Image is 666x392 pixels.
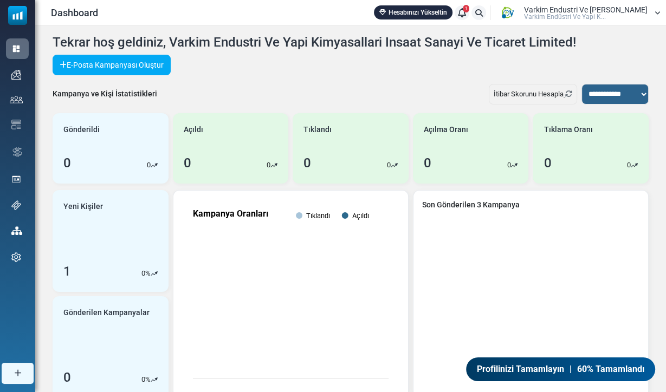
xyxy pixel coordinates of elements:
span: 1 [463,5,469,12]
a: Son Gönderilen 3 Kampanya [422,199,639,211]
img: mailsoftly_icon_blue_white.svg [8,6,27,25]
svg: Kampanya Oranları [182,199,399,389]
span: Yeni Kişiler [63,201,103,212]
div: 0 [63,153,71,173]
a: E-Posta Kampanyası Oluştur [53,55,171,75]
span: Açılma Oranı [424,124,468,135]
a: Profilinizi Tamamlayın | 60% Tamamlandı [466,357,655,381]
p: 0 [141,268,145,279]
img: contacts-icon.svg [10,96,23,103]
text: Kampanya Oranları [193,208,268,219]
span: Tıklama Oranı [544,124,592,135]
img: settings-icon.svg [11,252,21,262]
a: Refresh Stats [564,90,572,98]
div: % [141,268,158,279]
div: 0 [424,153,431,173]
span: Dashboard [51,5,98,20]
p: 0 [141,374,145,385]
span: Açıldı [184,124,203,135]
div: 1 [63,262,71,281]
div: 0 [303,153,311,173]
text: Tıklandı [306,212,330,220]
img: dashboard-icon-active.svg [11,44,21,54]
div: 0 [544,153,551,173]
p: 0 [627,160,631,171]
p: 0 [507,160,510,171]
div: İtibar Skorunu Hesapla [489,84,577,104]
span: Gönderilen Kampanyalar [63,307,150,318]
span: Varkim Endustri Ve [PERSON_NAME] [524,6,648,14]
div: Kampanya ve Kişi İstatistikleri [53,88,157,100]
text: Açıldı [352,212,369,220]
img: User Logo [494,5,521,21]
span: 60% Tamamlandı [577,363,644,376]
img: email-templates-icon.svg [11,120,21,129]
a: 1 [455,5,469,20]
span: Gönderildi [63,124,100,135]
div: 0 [63,368,71,387]
p: 0 [147,160,151,171]
span: Tıklandı [303,124,332,135]
img: campaigns-icon.png [11,70,21,80]
span: Profilinizi Tamamlayın [477,363,564,376]
div: % [141,374,158,385]
a: Yeni Kişiler 1 0% [53,190,169,292]
div: 0 [184,153,191,173]
img: support-icon.svg [11,200,21,210]
p: 0 [267,160,270,171]
a: Hesabınızı Yükseltin [374,5,452,19]
h4: Tekrar hoş geldiniz, Varkim Endustri Ve Yapi Kimyasallari Insaat Sanayi Ve Ticaret Limited! [53,35,576,50]
img: workflow.svg [11,146,23,158]
span: Varki̇m Endüstri̇ Ve Yapi K... [524,14,606,20]
img: landing_pages.svg [11,174,21,184]
a: User Logo Varkim Endustri Ve [PERSON_NAME] Varki̇m Endüstri̇ Ve Yapi K... [494,5,661,21]
span: | [570,363,572,376]
p: 0 [387,160,391,171]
